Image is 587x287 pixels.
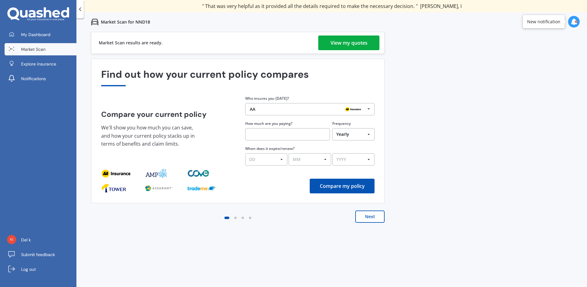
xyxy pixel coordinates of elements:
a: Del k [5,234,76,246]
img: provider_logo_1 [144,169,168,178]
label: Who insures you [DATE]? [245,96,289,101]
div: New notification [527,19,560,25]
label: How much are you paying? [245,121,292,126]
span: Submit feedback [21,252,55,258]
div: Market Scan results are ready. [99,32,163,54]
span: My Dashboard [21,32,50,38]
span: Notifications [21,76,46,82]
a: Notifications [5,73,76,85]
span: Del k [21,237,31,243]
img: provider_logo_0 [101,183,126,193]
img: AA.webp [343,106,363,113]
a: Log out [5,263,76,275]
div: Find out how your current policy compares [101,69,375,86]
label: Frequency [332,121,351,126]
span: Explore insurance [21,61,56,67]
img: provider_logo_1 [144,183,174,193]
p: Market Scan for NND18 [101,19,150,25]
a: Submit feedback [5,248,76,261]
img: facaf85fc0d0502d3cba7e248a0f160b [7,235,16,244]
div: View my quotes [330,35,367,50]
button: Compare my policy [310,179,375,193]
img: provider_logo_2 [187,183,217,193]
img: provider_logo_2 [187,169,211,178]
img: provider_logo_0 [101,169,131,178]
a: View my quotes [318,35,379,50]
label: When does it expire/renew? [245,146,294,151]
a: Market Scan [5,43,76,55]
a: My Dashboard [5,28,76,41]
button: Next [355,211,385,223]
h4: Compare your current policy [101,110,231,119]
a: Explore insurance [5,58,76,70]
p: We'll show you how much you can save, and how your current policy stacks up in terms of benefits ... [101,124,199,148]
div: AA [250,107,255,111]
span: Log out [21,266,36,272]
span: Market Scan [21,46,46,52]
img: car.f15378c7a67c060ca3f3.svg [91,18,98,26]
